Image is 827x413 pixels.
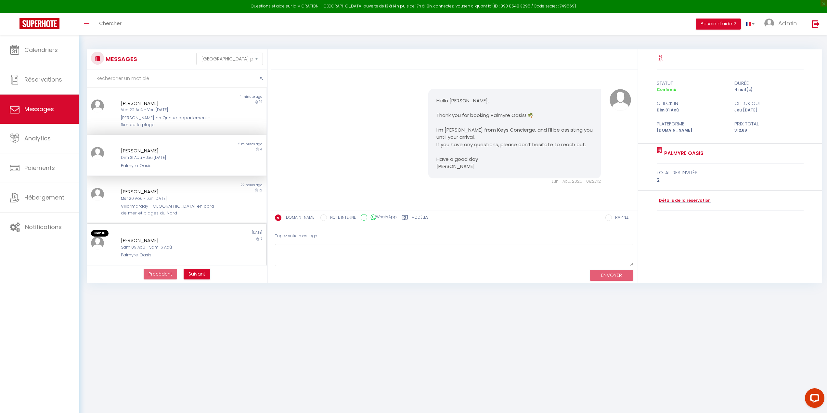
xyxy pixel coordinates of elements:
[730,87,808,93] div: 4 nuit(s)
[730,120,808,128] div: Prix total
[24,164,55,172] span: Paiements
[121,244,217,251] div: Sam 09 Aoû - Sam 16 Aoû
[436,97,593,170] pre: Hello [PERSON_NAME], Thank you for booking Palmyre Oasis! 🌴 I’m [PERSON_NAME] from Keys Concierge...
[657,198,711,204] a: Détails de la réservation
[800,386,827,413] iframe: LiveChat chat widget
[99,20,122,27] span: Chercher
[259,188,262,193] span: 12
[121,162,217,169] div: Palmyre Oasis
[730,99,808,107] div: check out
[260,147,262,152] span: 4
[176,183,266,188] div: 22 hours ago
[91,188,104,201] img: ...
[657,87,676,92] span: Confirmé
[662,149,704,157] a: Palmyre Oasis
[188,271,205,277] span: Suivant
[657,176,804,184] div: 2
[176,142,266,147] div: 5 minutes ago
[24,105,54,113] span: Messages
[121,99,217,107] div: [PERSON_NAME]
[25,223,62,231] span: Notifications
[24,75,62,84] span: Réservations
[653,127,730,134] div: [DOMAIN_NAME]
[590,270,633,281] button: ENVOYER
[121,203,217,216] div: Villarmarday · [GEOGRAPHIC_DATA] en bord de mer et plages du Nord
[176,94,266,99] div: 1 minute ago
[176,230,266,237] div: [DATE]
[104,52,137,66] h3: MESSAGES
[653,79,730,87] div: statut
[94,13,126,35] a: Chercher
[657,169,804,176] div: total des invités
[259,99,262,104] span: 14
[778,19,797,27] span: Admin
[24,134,51,142] span: Analytics
[121,107,217,113] div: Ven 22 Aoû - Ven [DATE]
[327,214,356,222] label: NOTE INTERNE
[610,89,631,111] img: ...
[121,237,217,244] div: [PERSON_NAME]
[91,230,109,237] span: Non lu
[87,70,267,88] input: Rechercher un mot clé
[730,127,808,134] div: 312.89
[411,214,429,223] label: Modèles
[653,107,730,113] div: Dim 31 Aoû
[121,188,217,196] div: [PERSON_NAME]
[653,120,730,128] div: Plateforme
[612,214,628,222] label: RAPPEL
[91,237,104,250] img: ...
[121,196,217,202] div: Mer 20 Aoû - Lun [DATE]
[121,155,217,161] div: Dim 31 Aoû - Jeu [DATE]
[428,178,601,185] div: Lun 11 Aoû. 2025 - 08:27:12
[149,271,172,277] span: Précédent
[91,147,104,160] img: ...
[144,269,177,280] button: Previous
[24,46,58,54] span: Calendriers
[730,79,808,87] div: durée
[275,228,633,244] div: Tapez votre message
[281,214,316,222] label: [DOMAIN_NAME]
[367,214,397,221] label: WhatsApp
[121,252,217,258] div: Palmyre Oasis
[465,3,492,9] a: en cliquant ici
[19,18,59,29] img: Super Booking
[759,13,805,35] a: ... Admin
[24,193,64,201] span: Hébergement
[121,147,217,155] div: [PERSON_NAME]
[91,99,104,112] img: ...
[261,237,262,241] span: 7
[184,269,210,280] button: Next
[696,19,741,30] button: Besoin d'aide ?
[730,107,808,113] div: Jeu [DATE]
[653,99,730,107] div: check in
[764,19,774,28] img: ...
[812,20,820,28] img: logout
[121,115,217,128] div: [PERSON_NAME] en Queue appartement - 1km de la plage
